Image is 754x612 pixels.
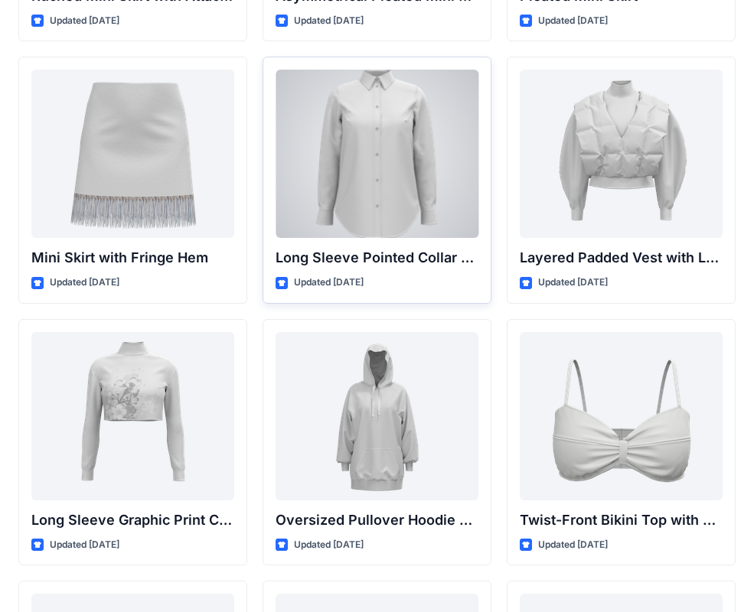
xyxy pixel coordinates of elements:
[31,70,234,238] a: Mini Skirt with Fringe Hem
[294,537,364,553] p: Updated [DATE]
[538,537,608,553] p: Updated [DATE]
[50,537,119,553] p: Updated [DATE]
[31,332,234,500] a: Long Sleeve Graphic Print Cropped Turtleneck
[50,13,119,29] p: Updated [DATE]
[538,275,608,291] p: Updated [DATE]
[294,275,364,291] p: Updated [DATE]
[276,247,478,269] p: Long Sleeve Pointed Collar Button-Up Shirt
[520,70,723,238] a: Layered Padded Vest with Long Sleeve Top
[520,247,723,269] p: Layered Padded Vest with Long Sleeve Top
[276,332,478,500] a: Oversized Pullover Hoodie with Front Pocket
[31,247,234,269] p: Mini Skirt with Fringe Hem
[520,509,723,531] p: Twist-Front Bikini Top with Thin Straps
[276,509,478,531] p: Oversized Pullover Hoodie with Front Pocket
[31,509,234,531] p: Long Sleeve Graphic Print Cropped Turtleneck
[520,332,723,500] a: Twist-Front Bikini Top with Thin Straps
[276,70,478,238] a: Long Sleeve Pointed Collar Button-Up Shirt
[50,275,119,291] p: Updated [DATE]
[294,13,364,29] p: Updated [DATE]
[538,13,608,29] p: Updated [DATE]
